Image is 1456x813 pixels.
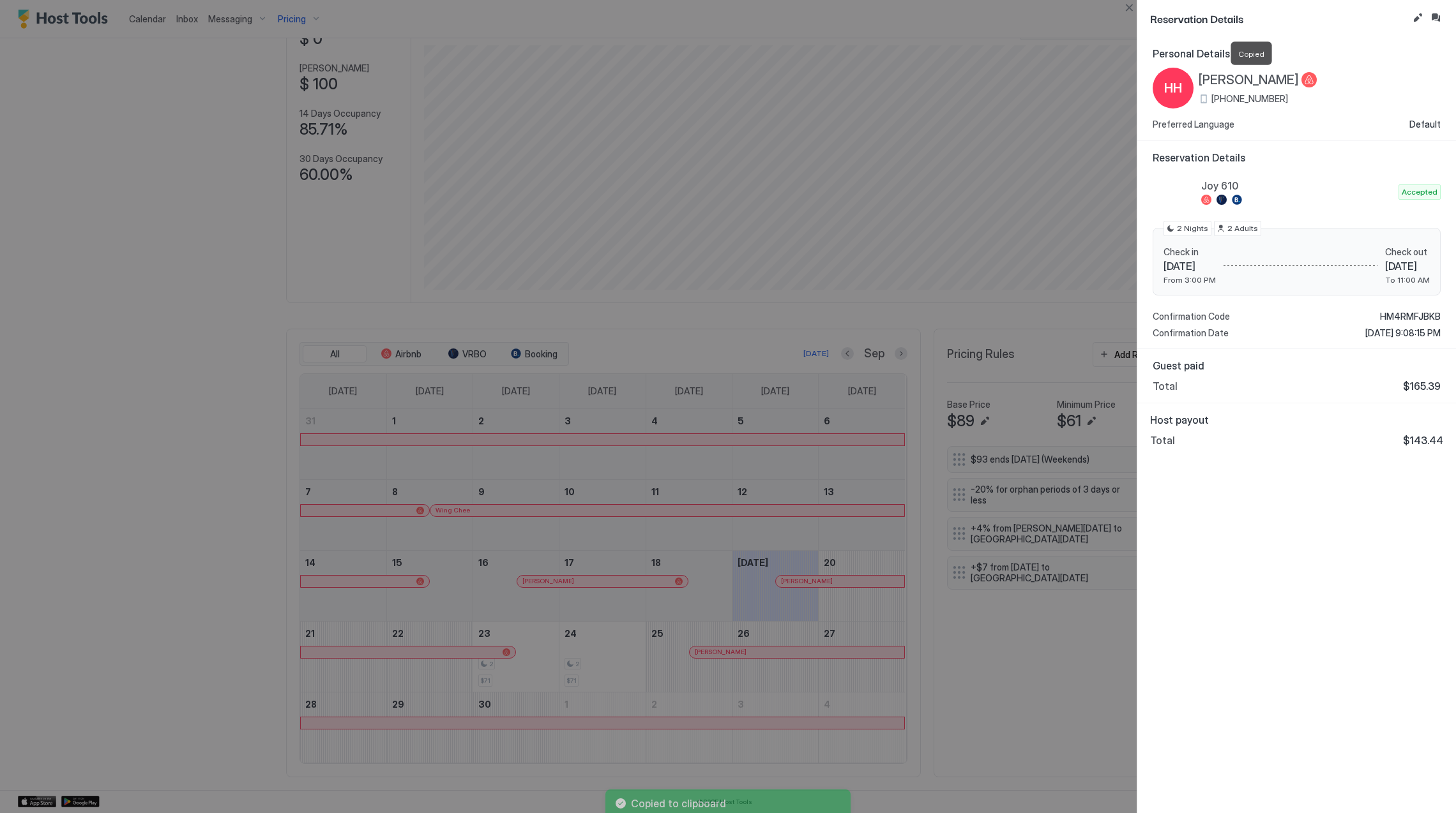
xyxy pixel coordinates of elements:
span: [DATE] [1385,260,1430,272]
span: Reservation Details [1150,10,1407,26]
button: Inbox [1428,10,1443,26]
span: Default [1409,119,1441,130]
span: Check in [1164,246,1216,258]
span: Accepted [1402,186,1437,198]
button: Edit reservation [1410,10,1425,26]
span: Host payout [1150,414,1443,426]
span: Preferred Language [1153,119,1234,130]
span: 2 Adults [1227,223,1258,234]
span: $143.44 [1403,434,1443,447]
span: From 3:00 PM [1164,275,1216,285]
span: HH [1164,78,1182,98]
span: HM4RMFJBKB [1380,311,1441,322]
span: Personal Details [1153,47,1441,60]
span: Guest paid [1153,359,1441,372]
span: 2 Nights [1177,223,1208,234]
div: listing image [1153,172,1194,213]
span: Reservation Details [1153,151,1441,164]
span: Confirmation Code [1153,311,1230,322]
span: [PERSON_NAME] [1199,72,1299,88]
span: Confirmation Date [1153,327,1229,339]
span: [DATE] [1164,260,1216,272]
span: Copied [1238,49,1264,59]
span: To 11:00 AM [1385,275,1430,285]
span: Copied to clipboard [631,797,840,810]
span: Check out [1385,246,1430,258]
span: Total [1150,434,1175,447]
span: [PHONE_NUMBER] [1211,93,1288,105]
span: $165.39 [1403,380,1441,392]
span: Joy 610 [1201,179,1393,192]
span: [DATE] 9:08:15 PM [1365,327,1441,339]
span: Total [1153,380,1178,392]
